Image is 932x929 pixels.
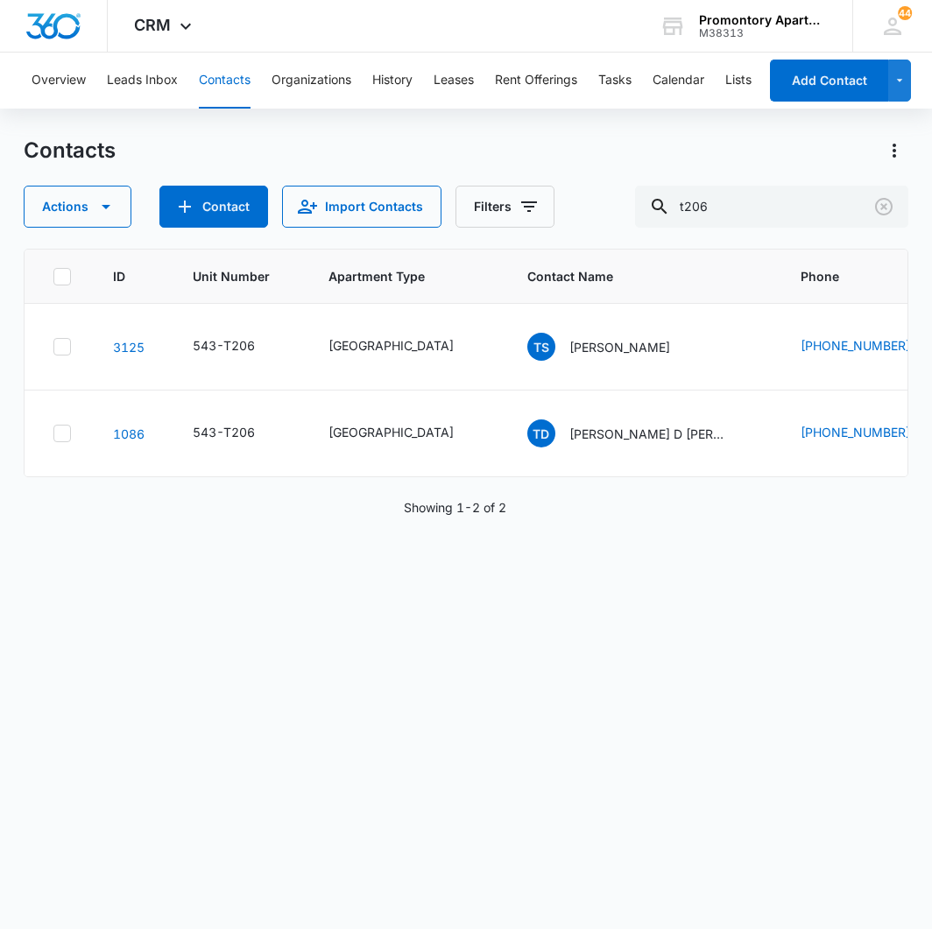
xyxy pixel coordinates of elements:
div: Unit Number - 543-T206 - Select to Edit Field [193,423,286,444]
div: Apartment Type - Dorset - Select to Edit Field [328,336,485,357]
button: Clear [870,193,898,221]
div: Apartment Type - Dorset - Select to Edit Field [328,423,485,444]
h1: Contacts [24,137,116,164]
span: TD [527,419,555,447]
button: Organizations [272,53,351,109]
div: Contact Name - Theodore Shane Palmier - Select to Edit Field [527,333,702,361]
a: Navigate to contact details page for Theodore Shane Palmier [113,340,145,355]
button: Leases [434,53,474,109]
span: TS [527,333,555,361]
div: Contact Name - Teresa D Jesus Sandoval Vazguez Isai Efren Bencomo - Select to Edit Field [527,419,759,447]
button: Calendar [653,53,704,109]
a: Navigate to contact details page for Teresa D Jesus Sandoval Vazguez Isai Efren Bencomo [113,426,145,441]
button: Import Contacts [282,186,441,228]
button: Leads Inbox [107,53,178,109]
span: Contact Name [527,267,733,285]
button: Add Contact [159,186,268,228]
span: 44 [898,6,912,20]
span: Unit Number [193,267,286,285]
div: account id [699,27,827,39]
button: Add Contact [770,60,888,102]
span: CRM [134,16,171,34]
span: ID [113,267,125,285]
div: account name [699,13,827,27]
button: History [372,53,413,109]
div: Unit Number - 543-T206 - Select to Edit Field [193,336,286,357]
button: Filters [455,186,554,228]
p: [PERSON_NAME] [569,338,670,356]
button: Actions [24,186,131,228]
button: Overview [32,53,86,109]
span: Phone [801,267,916,285]
p: Showing 1-2 of 2 [404,498,506,517]
button: Rent Offerings [495,53,577,109]
a: [PHONE_NUMBER] [801,336,910,355]
p: [PERSON_NAME] D [PERSON_NAME] [PERSON_NAME] [PERSON_NAME] [569,425,727,443]
button: Lists [725,53,752,109]
div: [GEOGRAPHIC_DATA] [328,336,454,355]
a: [PHONE_NUMBER] [801,423,910,441]
div: [GEOGRAPHIC_DATA] [328,423,454,441]
input: Search Contacts [635,186,908,228]
span: Apartment Type [328,267,485,285]
button: Tasks [598,53,632,109]
div: notifications count [898,6,912,20]
div: 543-T206 [193,336,255,355]
div: 543-T206 [193,423,255,441]
button: Contacts [199,53,251,109]
button: Actions [880,137,908,165]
